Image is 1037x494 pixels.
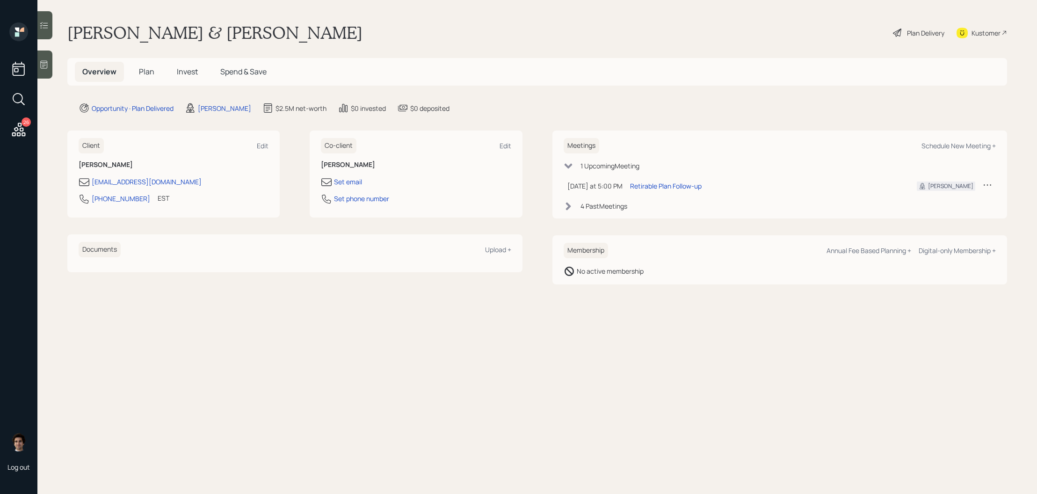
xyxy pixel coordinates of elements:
div: Upload + [485,245,511,254]
div: $2.5M net-worth [276,103,326,113]
div: Annual Fee Based Planning + [827,246,911,255]
div: [PERSON_NAME] [198,103,251,113]
h6: Client [79,138,104,153]
div: Kustomer [972,28,1001,38]
h1: [PERSON_NAME] & [PERSON_NAME] [67,22,363,43]
div: Set email [334,177,362,187]
div: [PHONE_NUMBER] [92,194,150,203]
div: [PERSON_NAME] [928,182,973,190]
div: [DATE] at 5:00 PM [567,181,623,191]
span: Invest [177,66,198,77]
h6: [PERSON_NAME] [79,161,268,169]
div: [EMAIL_ADDRESS][DOMAIN_NAME] [92,177,202,187]
h6: Membership [564,243,608,258]
div: 1 Upcoming Meeting [580,161,639,171]
div: Log out [7,463,30,472]
div: Retirable Plan Follow-up [630,181,702,191]
div: $0 invested [351,103,386,113]
div: Edit [257,141,268,150]
span: Spend & Save [220,66,267,77]
h6: [PERSON_NAME] [321,161,511,169]
h6: Documents [79,242,121,257]
h6: Meetings [564,138,599,153]
div: Set phone number [334,194,389,203]
div: Opportunity · Plan Delivered [92,103,174,113]
div: EST [158,193,169,203]
div: Plan Delivery [907,28,944,38]
div: $0 deposited [410,103,450,113]
span: Plan [139,66,154,77]
div: No active membership [577,266,644,276]
img: harrison-schaefer-headshot-2.png [9,433,28,451]
h6: Co-client [321,138,356,153]
div: Schedule New Meeting + [921,141,996,150]
div: Edit [500,141,511,150]
div: 4 Past Meeting s [580,201,627,211]
div: Digital-only Membership + [919,246,996,255]
span: Overview [82,66,116,77]
div: 26 [22,117,31,127]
